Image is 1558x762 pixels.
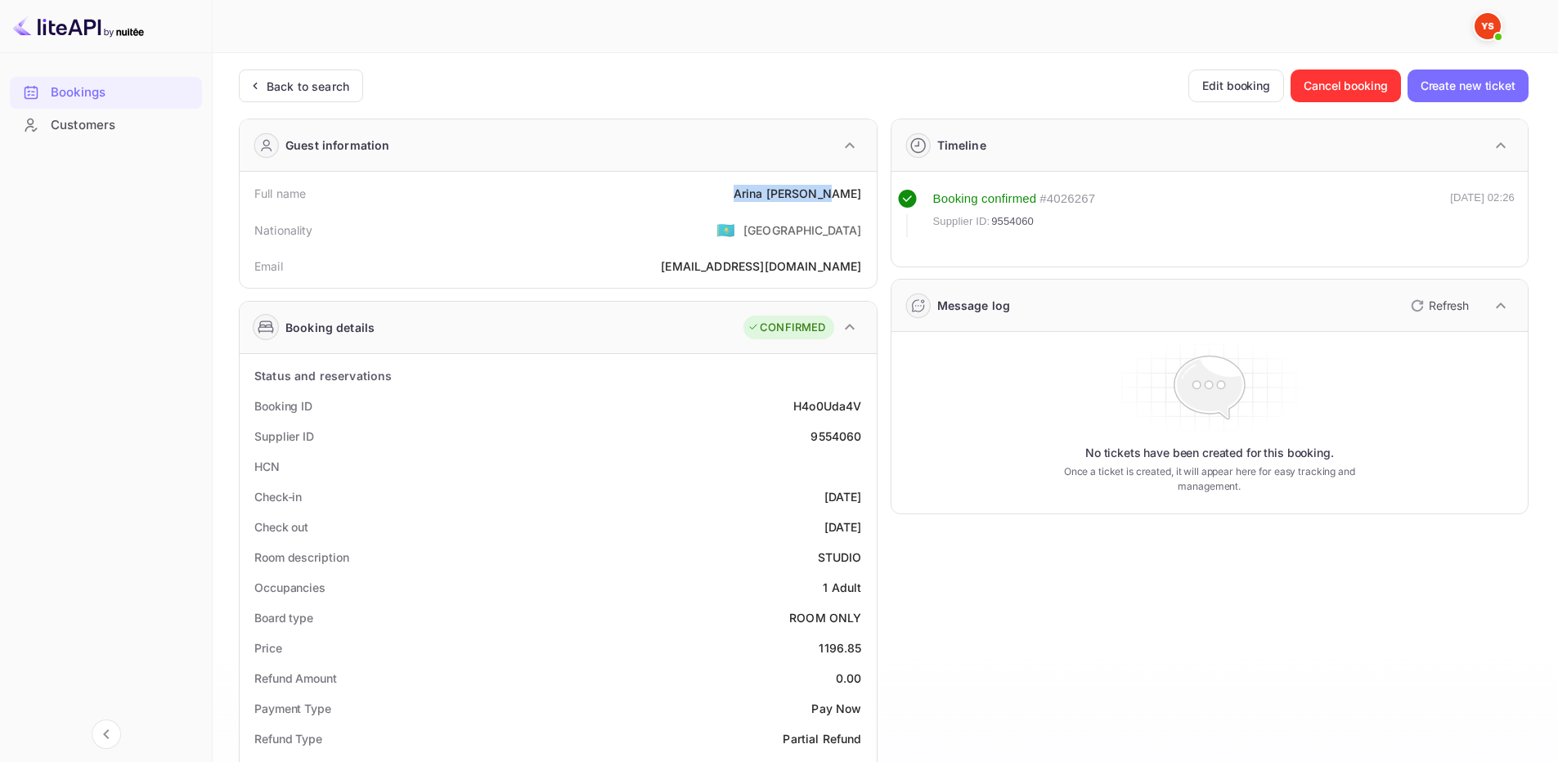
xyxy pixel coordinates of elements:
div: Guest information [285,137,390,154]
button: Cancel booking [1291,69,1401,102]
button: Edit booking [1188,69,1284,102]
div: Status and reservations [254,367,392,384]
div: 1196.85 [819,639,861,657]
div: Pay Now [811,700,861,717]
div: Booking details [285,319,375,336]
div: Booking confirmed [933,190,1037,208]
div: 9554060 [810,428,861,445]
p: Refresh [1429,297,1469,314]
div: Full name [254,185,306,202]
div: 0.00 [836,670,862,687]
div: H4o0Uda4V [793,397,861,415]
div: Customers [10,110,202,141]
div: Message log [937,297,1011,314]
div: Refund Type [254,730,322,747]
p: Once a ticket is created, it will appear here for easy tracking and management. [1038,464,1381,494]
button: Create new ticket [1408,69,1529,102]
div: [EMAIL_ADDRESS][DOMAIN_NAME] [661,258,861,275]
div: Room description [254,549,348,566]
div: Booking ID [254,397,312,415]
span: 9554060 [991,213,1034,230]
div: [DATE] 02:26 [1450,190,1515,237]
div: Bookings [10,77,202,109]
div: Board type [254,609,313,626]
div: Occupancies [254,579,326,596]
div: Customers [51,116,194,135]
div: ROOM ONLY [789,609,861,626]
div: Payment Type [254,700,331,717]
p: No tickets have been created for this booking. [1085,445,1334,461]
div: Arina [PERSON_NAME] [734,185,862,202]
div: Price [254,639,282,657]
div: Check-in [254,488,302,505]
span: Supplier ID: [933,213,990,230]
div: Back to search [267,78,349,95]
button: Refresh [1401,293,1475,319]
div: Bookings [51,83,194,102]
div: HCN [254,458,280,475]
a: Bookings [10,77,202,107]
div: [GEOGRAPHIC_DATA] [743,222,862,239]
img: Yandex Support [1475,13,1501,39]
div: Check out [254,518,308,536]
div: Supplier ID [254,428,314,445]
div: [DATE] [824,518,862,536]
div: Refund Amount [254,670,337,687]
div: STUDIO [818,549,862,566]
a: Customers [10,110,202,140]
div: # 4026267 [1039,190,1095,208]
div: Partial Refund [783,730,861,747]
div: Timeline [937,137,986,154]
div: CONFIRMED [748,320,825,336]
div: 1 Adult [823,579,861,596]
div: [DATE] [824,488,862,505]
div: Email [254,258,283,275]
span: United States [716,215,735,244]
img: LiteAPI logo [13,13,144,39]
div: Nationality [254,222,313,239]
button: Collapse navigation [92,719,121,749]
